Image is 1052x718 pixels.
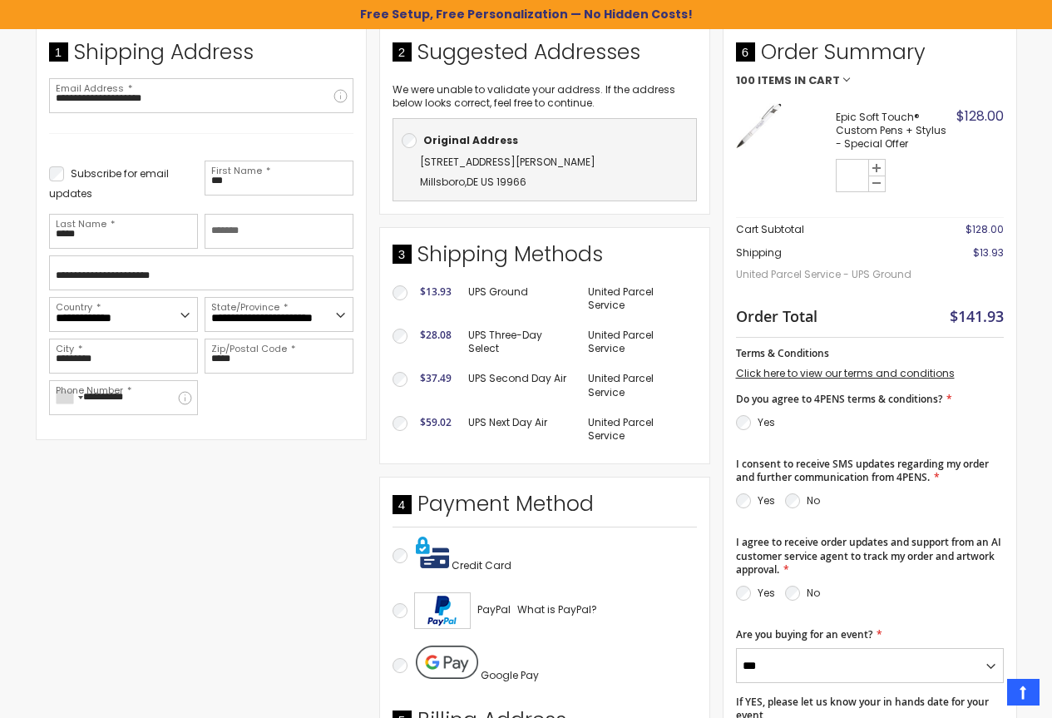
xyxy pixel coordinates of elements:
[736,346,829,360] span: Terms & Conditions
[481,175,494,189] span: US
[517,602,597,616] span: What is PayPal?
[460,408,580,451] td: UPS Next Day Air
[49,38,353,75] div: Shipping Address
[423,133,518,147] b: Original Address
[393,490,697,527] div: Payment Method
[758,586,775,600] label: Yes
[496,175,526,189] span: 19966
[393,83,697,110] p: We were unable to validate your address. If the address below looks correct, feel free to continue.
[736,245,782,260] span: Shipping
[736,366,955,380] a: Click here to view our terms and conditions
[736,75,755,87] span: 100
[836,111,952,151] strong: Epic Soft Touch® Custom Pens + Stylus - Special Offer
[736,38,1004,75] span: Order Summary
[580,364,697,407] td: United Parcel Service
[736,457,989,484] span: I consent to receive SMS updates regarding my order and further communication from 4PENS.
[956,106,1004,126] span: $128.00
[966,222,1004,236] span: $128.00
[736,260,921,290] span: United Parcel Service - UPS Ground
[420,415,452,429] span: $59.02
[420,285,452,299] span: $13.93
[416,646,478,679] img: Pay with Google Pay
[414,592,471,629] img: Acceptance Mark
[477,602,511,616] span: PayPal
[807,493,820,508] label: No
[402,152,688,192] div: ,
[580,277,697,320] td: United Parcel Service
[1007,679,1040,706] a: Top
[420,175,465,189] span: Millsboro
[420,371,452,385] span: $37.49
[481,668,539,682] span: Google Pay
[758,493,775,508] label: Yes
[393,38,697,75] div: Suggested Addresses
[950,306,1004,326] span: $141.93
[736,535,1001,576] span: I agree to receive order updates and support from an AI customer service agent to track my order ...
[49,166,169,201] span: Subscribe for email updates
[420,155,595,169] span: [STREET_ADDRESS][PERSON_NAME]
[736,392,942,406] span: Do you agree to 4PENS terms & conditions?
[580,320,697,364] td: United Parcel Service
[393,240,697,277] div: Shipping Methods
[452,558,511,572] span: Credit Card
[758,75,840,87] span: Items in Cart
[736,103,782,149] img: 4P-MS8B-White
[736,627,872,641] span: Are you buying for an event?
[517,600,597,620] a: What is PayPal?
[736,217,921,241] th: Cart Subtotal
[460,320,580,364] td: UPS Three-Day Select
[580,408,697,451] td: United Parcel Service
[416,536,449,569] img: Pay with credit card
[460,277,580,320] td: UPS Ground
[758,415,775,429] label: Yes
[420,328,452,342] span: $28.08
[460,364,580,407] td: UPS Second Day Air
[973,245,1004,260] span: $13.93
[467,175,478,189] span: DE
[807,586,820,600] label: No
[736,304,817,326] strong: Order Total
